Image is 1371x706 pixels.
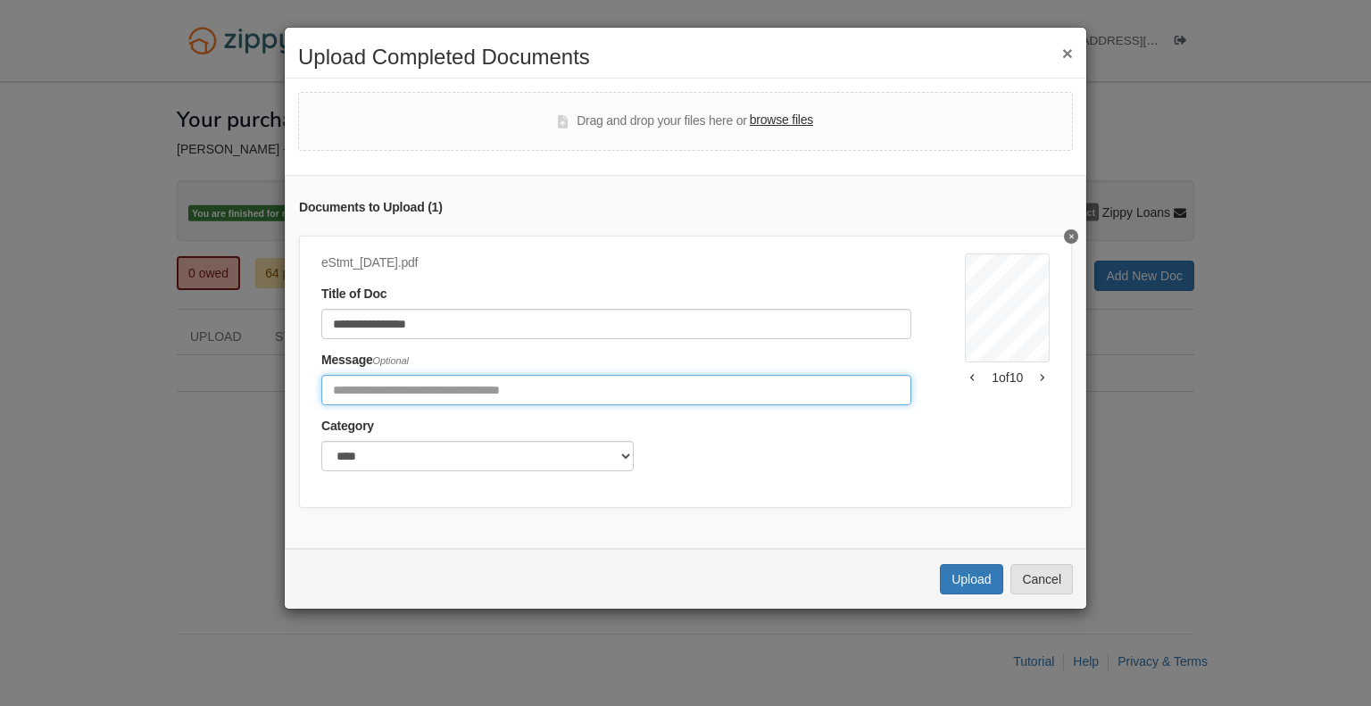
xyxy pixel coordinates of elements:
label: Message [321,351,409,370]
div: eStmt_[DATE].pdf [321,253,911,273]
label: Title of Doc [321,285,386,304]
div: 1 of 10 [965,369,1050,386]
button: × [1062,44,1073,62]
button: Delete eStmt_2025-10-07 [1064,229,1078,244]
select: Category [321,441,634,471]
input: Document Title [321,309,911,339]
h2: Upload Completed Documents [298,46,1073,69]
div: Drag and drop your files here or [558,111,813,132]
button: Cancel [1010,564,1073,594]
input: Include any comments on this document [321,375,911,405]
div: Documents to Upload ( 1 ) [299,198,1072,218]
span: Optional [373,355,409,366]
label: Category [321,417,374,436]
label: browse files [750,111,813,130]
button: Upload [940,564,1002,594]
